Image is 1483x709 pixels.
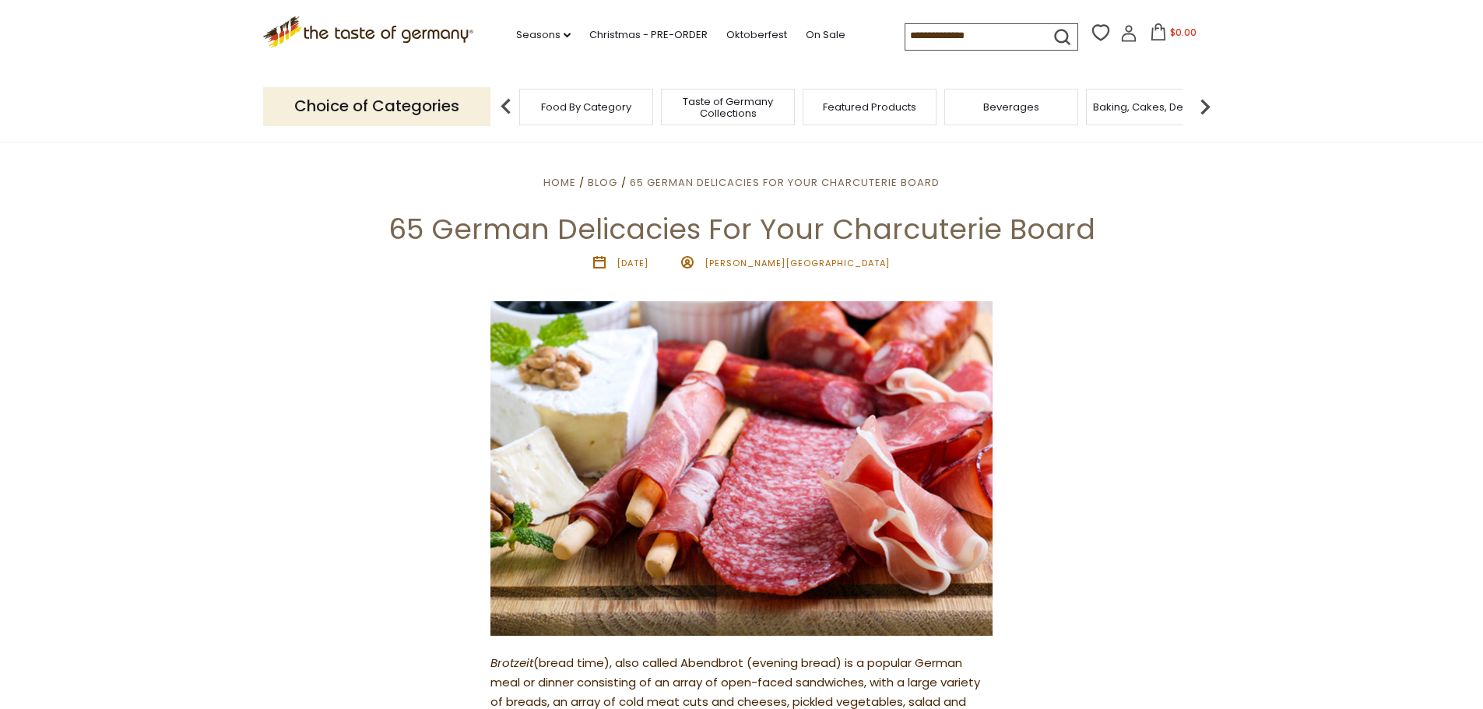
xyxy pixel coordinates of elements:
h1: 65 German Delicacies For Your Charcuterie Board [48,212,1435,247]
button: $0.00 [1140,23,1207,47]
a: Blog [588,175,617,190]
img: next arrow [1190,91,1221,122]
a: Oktoberfest [726,26,787,44]
a: Home [543,175,576,190]
em: Brotzeit [490,655,533,671]
a: Taste of Germany Collections [666,96,790,119]
a: Food By Category [541,101,631,113]
a: On Sale [806,26,845,44]
a: Featured Products [823,101,916,113]
img: previous arrow [490,91,522,122]
img: 65 German Delicacies For Your Charcuterie Board [490,301,993,636]
span: $0.00 [1170,26,1197,39]
p: Choice of Categories [263,87,490,125]
time: [DATE] [617,257,648,269]
a: Seasons [516,26,571,44]
a: Christmas - PRE-ORDER [589,26,708,44]
a: 65 German Delicacies For Your Charcuterie Board [630,175,940,190]
a: Beverages [983,101,1039,113]
span: [PERSON_NAME][GEOGRAPHIC_DATA] [705,257,890,269]
a: Baking, Cakes, Desserts [1093,101,1214,113]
